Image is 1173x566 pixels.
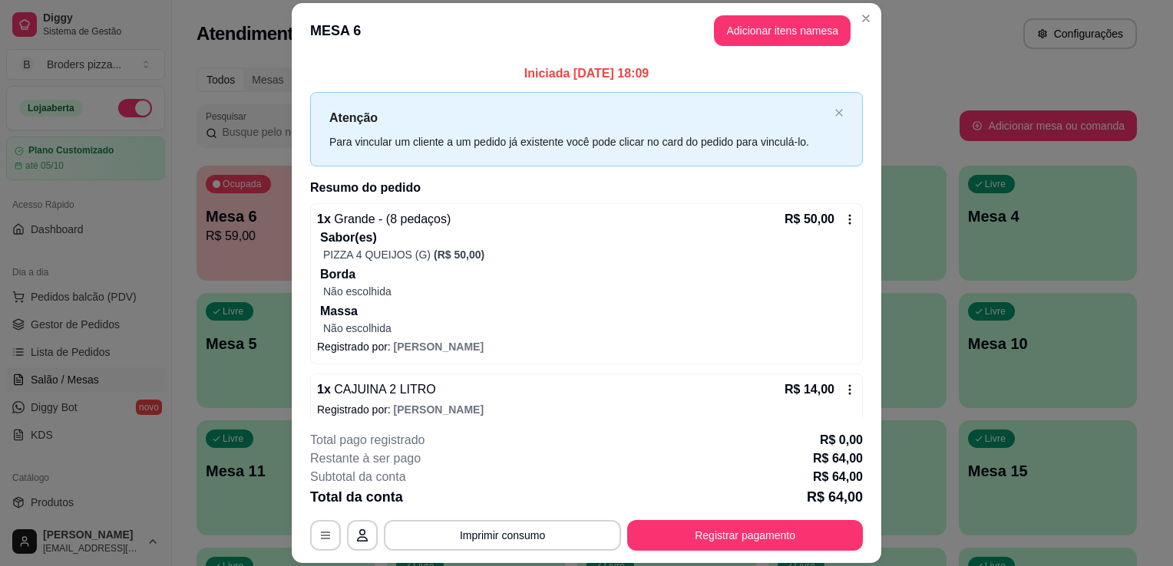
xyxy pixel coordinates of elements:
[320,229,856,247] p: Sabor(es)
[434,247,484,262] p: (R$ 50,00)
[320,302,856,321] p: Massa
[317,402,856,417] p: Registrado por:
[627,520,863,551] button: Registrar pagamento
[317,210,451,229] p: 1 x
[310,179,863,197] h2: Resumo do pedido
[310,64,863,83] p: Iniciada [DATE] 18:09
[813,468,863,486] p: R$ 64,00
[394,403,484,416] span: [PERSON_NAME]
[331,212,451,225] span: Grande - (8 pedaços)
[310,468,406,486] p: Subtotal da conta
[317,339,856,354] p: Registrado por:
[323,321,856,336] p: Não escolhida
[320,265,856,284] p: Borda
[394,341,484,353] span: [PERSON_NAME]
[310,486,403,508] p: Total da conta
[329,133,828,150] div: Para vincular um cliente a um pedido já existente você pode clicar no card do pedido para vinculá...
[323,247,431,262] p: PIZZA 4 QUEIJOS (G)
[323,284,856,299] p: Não escolhida
[807,486,863,508] p: R$ 64,00
[714,15,851,46] button: Adicionar itens namesa
[331,383,436,396] span: CAJUINA 2 LITRO
[310,449,421,468] p: Restante à ser pago
[292,3,881,58] header: MESA 6
[329,108,828,127] p: Atenção
[820,431,863,449] p: R$ 0,00
[310,431,425,449] p: Total pago registrado
[854,6,878,31] button: Close
[384,520,621,551] button: Imprimir consumo
[834,108,844,118] button: close
[317,380,436,399] p: 1 x
[834,108,844,117] span: close
[785,210,834,229] p: R$ 50,00
[785,380,834,399] p: R$ 14,00
[813,449,863,468] p: R$ 64,00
